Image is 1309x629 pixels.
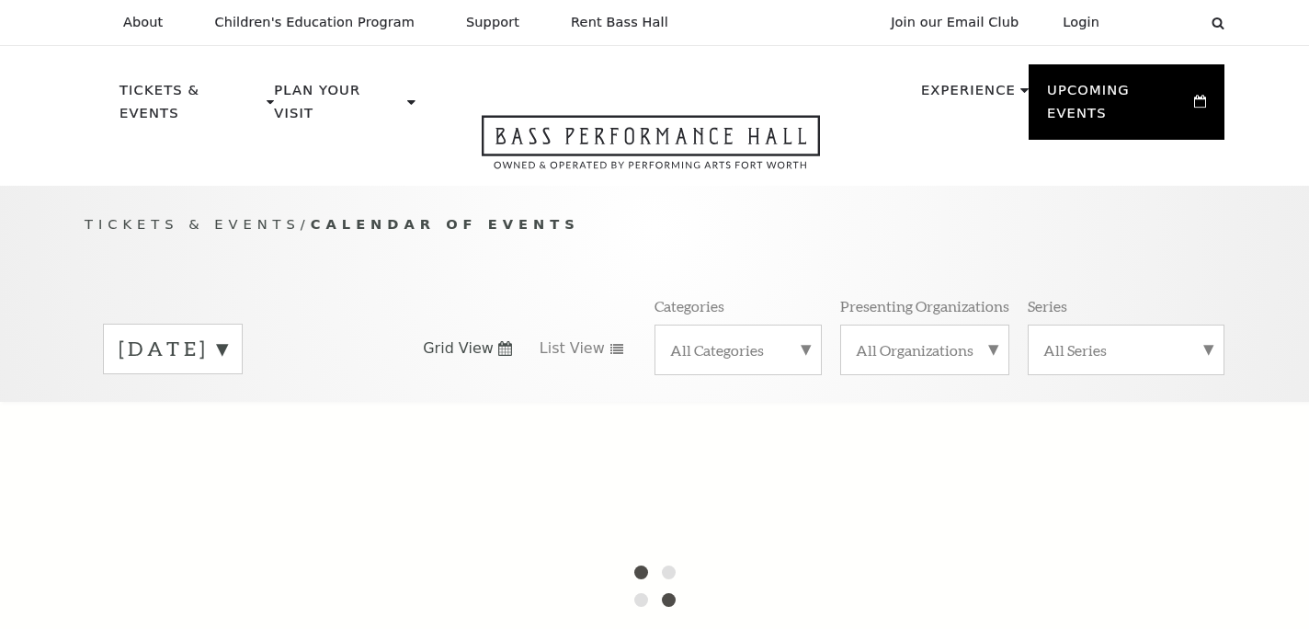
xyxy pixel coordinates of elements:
[1129,14,1194,31] select: Select:
[274,79,403,135] p: Plan Your Visit
[1047,79,1189,135] p: Upcoming Events
[311,216,580,232] span: Calendar of Events
[214,15,415,30] p: Children's Education Program
[119,335,227,363] label: [DATE]
[921,79,1016,112] p: Experience
[120,79,262,135] p: Tickets & Events
[540,338,605,359] span: List View
[840,296,1009,315] p: Presenting Organizations
[571,15,668,30] p: Rent Bass Hall
[423,338,494,359] span: Grid View
[123,15,163,30] p: About
[1043,340,1209,360] label: All Series
[1028,296,1067,315] p: Series
[654,296,724,315] p: Categories
[466,15,519,30] p: Support
[85,213,1224,236] p: /
[856,340,994,360] label: All Organizations
[670,340,806,360] label: All Categories
[85,216,301,232] span: Tickets & Events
